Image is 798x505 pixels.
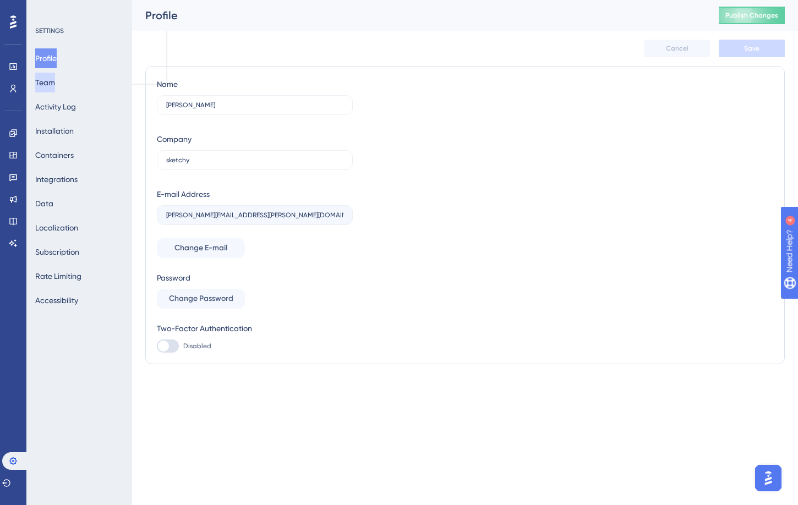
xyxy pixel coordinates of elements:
[157,133,192,146] div: Company
[719,40,785,57] button: Save
[35,290,78,310] button: Accessibility
[145,8,691,23] div: Profile
[35,26,124,35] div: SETTINGS
[169,292,233,305] span: Change Password
[157,78,178,91] div: Name
[719,7,785,24] button: Publish Changes
[166,211,343,219] input: E-mail Address
[157,289,245,309] button: Change Password
[35,145,74,165] button: Containers
[183,342,211,350] span: Disabled
[157,322,353,335] div: Two-Factor Authentication
[35,194,53,213] button: Data
[35,266,81,286] button: Rate Limiting
[157,271,353,284] div: Password
[35,48,57,68] button: Profile
[166,156,343,164] input: Company Name
[744,44,759,53] span: Save
[166,101,343,109] input: Name Surname
[35,242,79,262] button: Subscription
[35,73,55,92] button: Team
[35,121,74,141] button: Installation
[644,40,710,57] button: Cancel
[76,6,80,14] div: 4
[174,241,227,255] span: Change E-mail
[35,218,78,238] button: Localization
[26,3,69,16] span: Need Help?
[666,44,688,53] span: Cancel
[35,97,76,117] button: Activity Log
[725,11,778,20] span: Publish Changes
[157,188,210,201] div: E-mail Address
[752,462,785,495] iframe: UserGuiding AI Assistant Launcher
[35,169,78,189] button: Integrations
[157,238,245,258] button: Change E-mail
